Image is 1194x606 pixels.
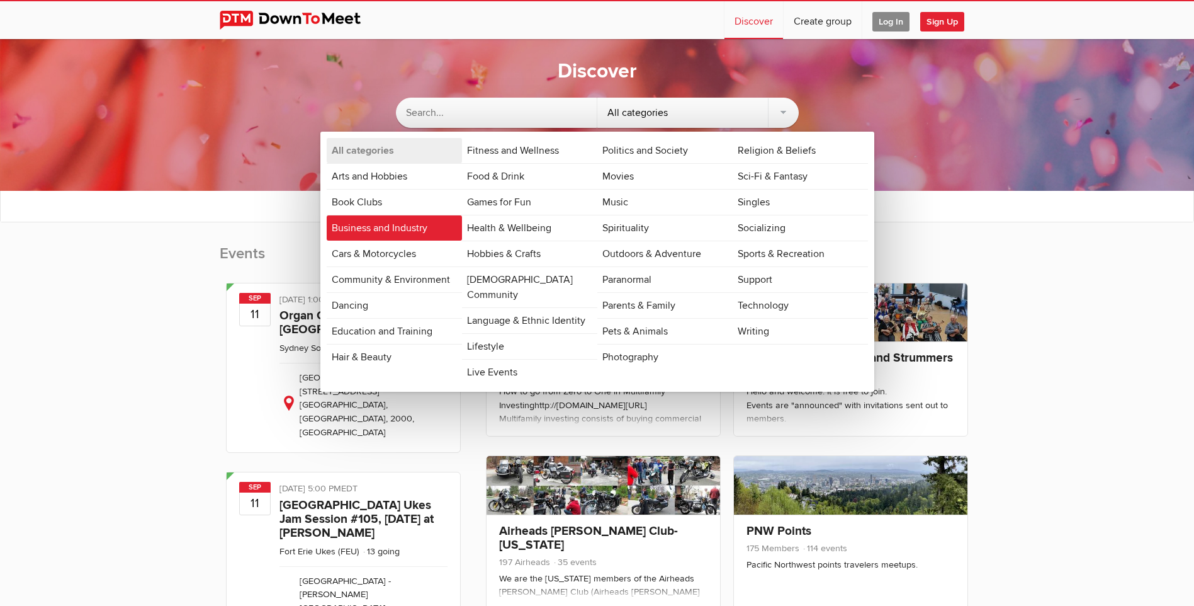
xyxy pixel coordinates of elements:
[362,546,400,557] li: 13 going
[279,498,434,554] a: [GEOGRAPHIC_DATA] Ukes Jam Session #105, [DATE] at [PERSON_NAME][GEOGRAPHIC_DATA], 5pm
[396,98,597,128] input: Search...
[220,244,467,277] h2: Events
[733,267,868,292] a: Support
[327,345,462,370] a: Hair & Beauty
[327,190,462,215] a: Book Clubs
[279,293,448,309] div: [DATE] 1:00 PM
[279,482,448,498] div: [DATE] 5:00 PM
[746,543,799,554] span: 175 Members
[239,482,271,493] span: Sep
[746,558,955,572] div: Pacific Northwest points travelers meetups.
[279,343,334,353] a: Sydney Social
[220,11,380,30] img: DownToMeet
[279,546,359,557] a: Fort Erie Ukes (FEU)
[746,523,811,539] a: PNW Points
[462,360,597,385] a: Live Events
[733,241,868,266] a: Sports & Recreation
[279,308,403,337] a: Organ Concert @ [GEOGRAPHIC_DATA]!
[499,557,550,568] span: 197 Airheads
[239,293,271,304] span: Sep
[802,543,847,554] span: 114 events
[327,215,462,241] a: Business and Industry
[597,293,733,318] a: Parents & Family
[733,293,868,318] a: Technology
[499,523,678,552] a: Airheads [PERSON_NAME] Club-[US_STATE]
[733,138,868,163] a: Religion & Beliefs
[597,138,733,163] a: Politics and Society
[597,98,799,128] div: All categories
[862,1,920,39] a: Log In
[462,138,597,163] a: Fitness and Wellness
[300,372,414,437] span: [GEOGRAPHIC_DATA] [STREET_ADDRESS] [GEOGRAPHIC_DATA], [GEOGRAPHIC_DATA], 2000, [GEOGRAPHIC_DATA]
[240,303,270,326] b: 11
[327,319,462,344] a: Education and Training
[733,319,868,344] a: Writing
[327,267,462,292] a: Community & Environment
[597,267,733,292] a: Paranormal
[597,241,733,266] a: Outdoors & Adventure
[597,164,733,189] a: Movies
[597,190,733,215] a: Music
[920,12,964,31] span: Sign Up
[462,215,597,241] a: Health & Wellbeing
[462,308,597,333] a: Language & Ethnic Identity
[872,12,910,31] span: Log In
[462,164,597,189] a: Food & Drink
[327,138,462,163] a: All categories
[724,1,783,39] a: Discover
[327,164,462,189] a: Arts and Hobbies
[597,319,733,344] a: Pets & Animals
[462,334,597,359] a: Lifestyle
[327,241,462,266] a: Cars & Motorcycles
[733,190,868,215] a: Singles
[462,267,597,307] a: [DEMOGRAPHIC_DATA] Community
[733,215,868,241] a: Socializing
[462,190,597,215] a: Games for Fun
[240,492,270,515] b: 11
[920,1,974,39] a: Sign Up
[327,293,462,318] a: Dancing
[462,241,597,266] a: Hobbies & Crafts
[341,483,358,494] span: America/New_York
[558,59,637,85] h1: Discover
[597,345,733,370] a: Photography
[784,1,862,39] a: Create group
[553,557,597,568] span: 35 events
[597,215,733,241] a: Spirituality
[733,164,868,189] a: Sci-Fi & Fantasy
